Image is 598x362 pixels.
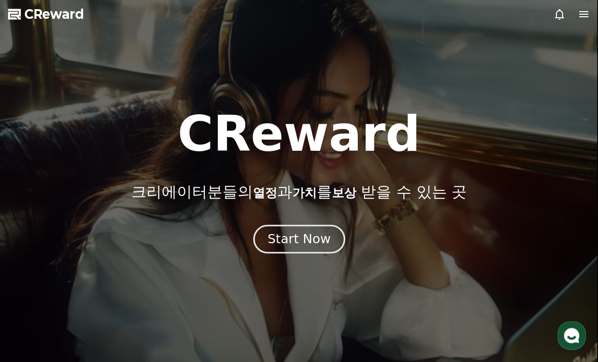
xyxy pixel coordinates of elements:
[292,186,317,200] span: 가치
[253,224,345,253] button: Start Now
[253,186,277,200] span: 열정
[8,6,84,22] a: CReward
[131,278,195,303] a: 설정
[131,183,467,201] p: 크리에이터분들의 과 를 받을 수 있는 곳
[332,186,356,200] span: 보상
[24,6,84,22] span: CReward
[255,236,343,245] a: Start Now
[268,231,330,248] div: Start Now
[157,293,169,301] span: 설정
[177,110,420,158] h1: CReward
[93,293,105,302] span: 대화
[32,293,38,301] span: 홈
[3,278,67,303] a: 홈
[67,278,131,303] a: 대화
